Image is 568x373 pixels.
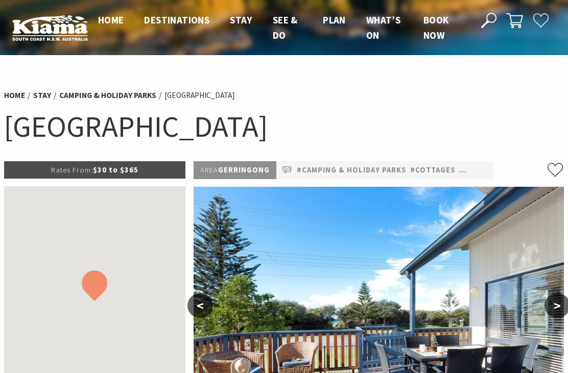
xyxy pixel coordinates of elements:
a: #Camping & Holiday Parks [297,164,407,177]
button: < [187,293,213,318]
img: Kiama Logo [12,15,88,41]
span: Destinations [144,14,209,26]
p: $30 to $365 [4,161,185,179]
span: Stay [230,14,252,26]
a: #Pet Friendly [459,164,517,177]
a: #Cottages [410,164,456,177]
span: See & Do [273,14,298,41]
span: Rates From: [51,165,93,175]
span: Book now [423,14,449,41]
h1: [GEOGRAPHIC_DATA] [4,107,564,146]
span: What’s On [366,14,400,41]
li: [GEOGRAPHIC_DATA] [164,89,235,102]
span: Area [200,165,218,175]
span: Home [98,14,124,26]
p: Gerringong [194,161,276,179]
span: Plan [323,14,346,26]
a: Camping & Holiday Parks [59,90,156,101]
nav: Main Menu [88,12,469,43]
a: Stay [33,90,51,101]
a: Home [4,90,25,101]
